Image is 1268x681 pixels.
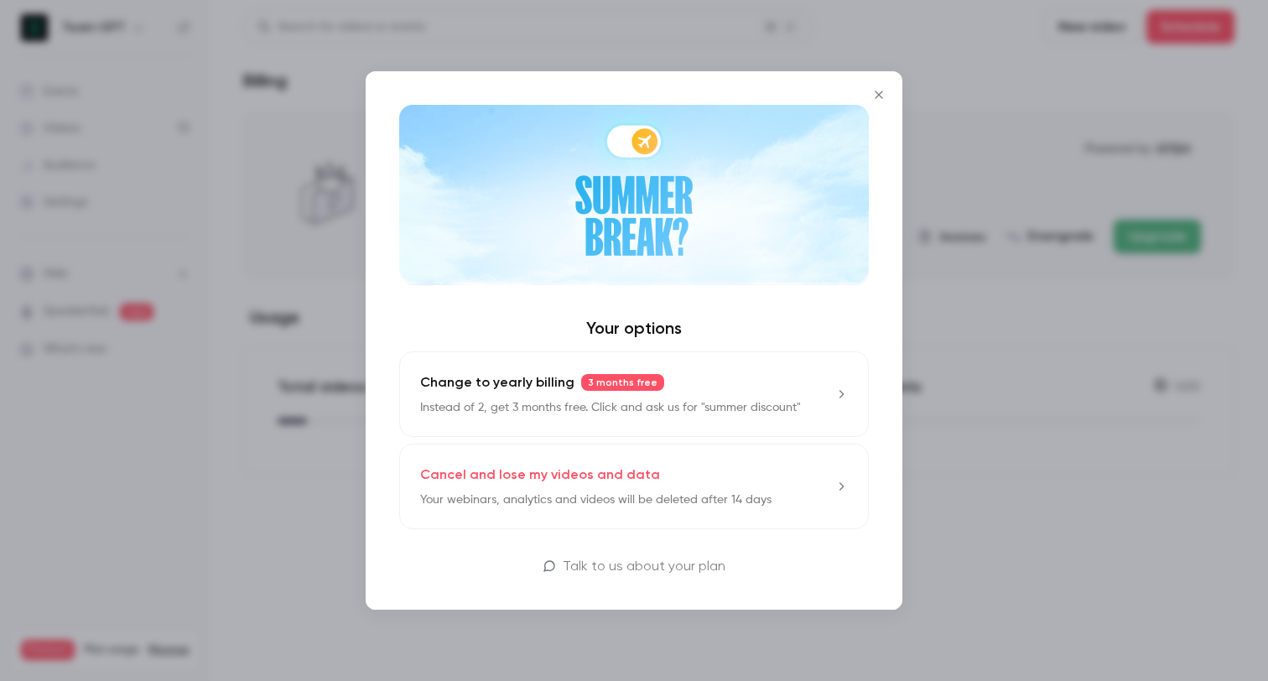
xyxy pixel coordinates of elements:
[581,374,664,391] span: 3 months free
[420,491,772,508] p: Your webinars, analytics and videos will be deleted after 14 days
[399,105,869,285] img: Summer Break
[420,465,660,485] p: Cancel and lose my videos and data
[399,556,869,576] a: Talk to us about your plan
[420,399,801,416] p: Instead of 2, get 3 months free. Click and ask us for "summer discount"
[563,556,725,576] p: Talk to us about your plan
[399,318,869,338] h4: Your options
[420,372,574,392] span: Change to yearly billing
[862,78,896,112] button: Close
